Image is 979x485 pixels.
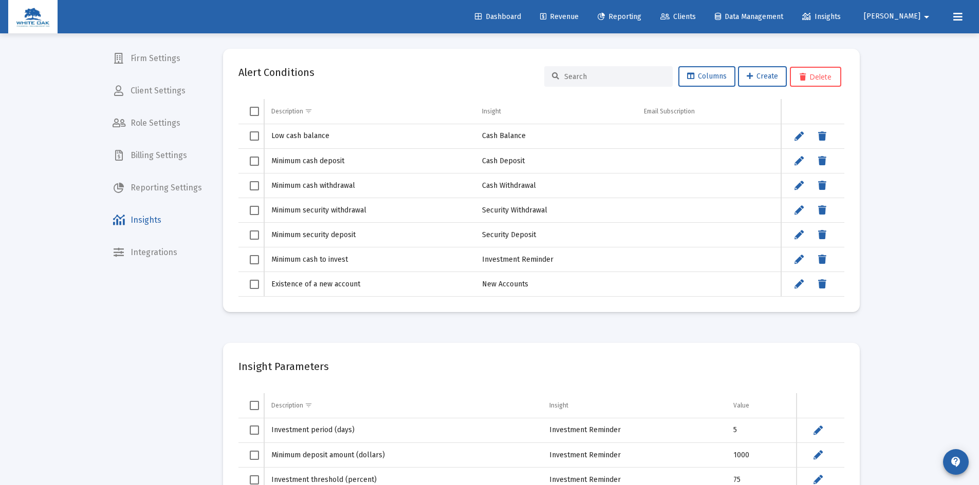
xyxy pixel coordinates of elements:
[104,176,210,200] a: Reporting Settings
[104,79,210,103] a: Client Settings
[715,12,783,21] span: Data Management
[104,46,210,71] a: Firm Settings
[250,255,259,264] div: Select row
[852,6,945,27] button: [PERSON_NAME]
[482,279,630,289] div: New Accounts
[250,451,259,460] div: Select row
[250,181,259,190] div: Select row
[794,7,849,27] a: Insights
[264,223,475,247] td: Minimum security deposit
[250,401,259,410] div: Select all
[542,393,726,418] td: Column Insight
[549,425,719,435] div: Investment Reminder
[264,247,475,272] td: Minimum cash to invest
[250,230,259,240] div: Select row
[264,198,475,223] td: Minimum security withdrawal
[264,173,475,198] td: Minimum cash withdrawal
[264,418,543,443] td: Investment period (days)
[305,401,312,409] span: Show filter options for column 'Description'
[549,450,719,460] div: Investment Reminder
[564,72,665,81] input: Search
[549,475,719,485] div: Investment Reminder
[16,7,50,27] img: Dashboard
[104,240,210,265] a: Integrations
[104,111,210,135] a: Role Settings
[644,107,695,115] div: Email Subscription
[264,149,475,173] td: Minimum cash deposit
[238,358,329,375] h2: Insight Parameters
[264,99,475,124] td: Column Description
[482,107,501,115] div: Insight
[250,206,259,215] div: Select row
[747,72,778,81] span: Create
[532,7,587,27] a: Revenue
[549,401,568,410] div: Insight
[920,7,933,27] mat-icon: arrow_drop_down
[250,475,259,484] div: Select row
[250,131,259,141] div: Select row
[264,124,475,149] td: Low cash balance
[660,12,696,21] span: Clients
[540,12,579,21] span: Revenue
[238,99,844,297] div: Data grid
[482,205,630,216] div: Security Withdrawal
[733,401,749,410] div: Value
[264,272,475,297] td: Existence of a new account
[250,107,259,116] div: Select all
[950,456,962,468] mat-icon: contact_support
[726,393,796,418] td: Column Value
[250,157,259,166] div: Select row
[687,72,727,81] span: Columns
[271,401,303,410] div: Description
[250,425,259,435] div: Select row
[726,418,796,443] td: 5
[802,12,841,21] span: Insights
[707,7,791,27] a: Data Management
[482,255,630,265] div: Investment Reminder
[678,66,735,87] button: Columns
[104,208,210,232] a: Insights
[264,443,543,468] td: Minimum deposit amount (dollars)
[637,99,782,124] td: Column Email Subscription
[475,12,521,21] span: Dashboard
[475,99,637,124] td: Column Insight
[467,7,529,27] a: Dashboard
[589,7,650,27] a: Reporting
[104,143,210,168] a: Billing Settings
[264,393,543,418] td: Column Description
[482,131,630,141] div: Cash Balance
[738,66,787,87] button: Create
[726,443,796,468] td: 1000
[482,230,630,240] div: Security Deposit
[598,12,641,21] span: Reporting
[271,107,303,115] div: Description
[652,7,704,27] a: Clients
[238,64,315,81] h2: Alert Conditions
[305,107,312,115] span: Show filter options for column 'Description'
[482,181,630,191] div: Cash Withdrawal
[482,156,630,166] div: Cash Deposit
[250,280,259,289] div: Select row
[864,12,920,21] span: [PERSON_NAME]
